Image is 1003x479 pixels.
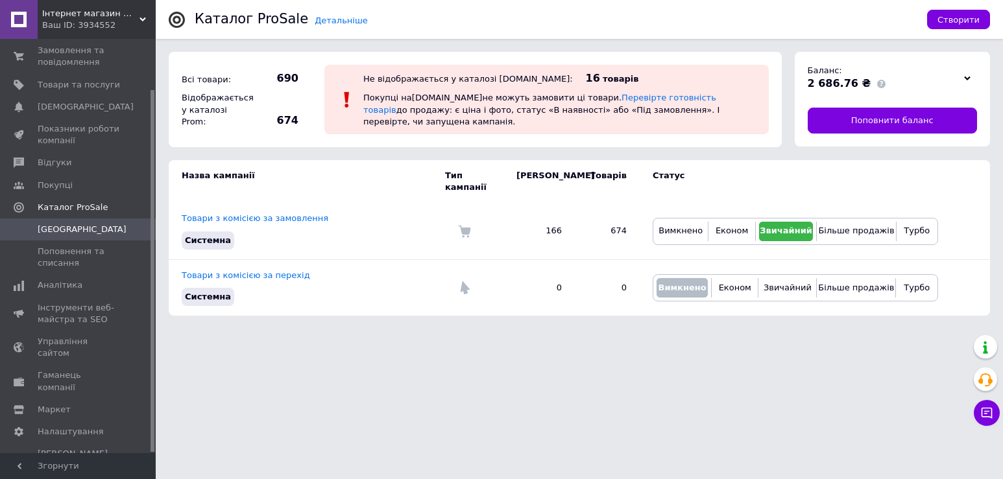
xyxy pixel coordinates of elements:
span: Налаштування [38,426,104,438]
span: Гаманець компанії [38,369,120,393]
button: Вимкнено [657,278,708,298]
span: Аналітика [38,279,82,291]
span: Каталог ProSale [38,202,108,213]
span: Покупці [38,180,73,191]
button: Звичайний [759,222,814,241]
span: 2 686.76 ₴ [808,77,871,89]
span: Вимкнено [659,226,703,235]
td: 0 [503,259,575,316]
div: Ваш ID: 3934552 [42,19,156,31]
div: Відображається у каталозі Prom: [178,89,250,131]
span: [GEOGRAPHIC_DATA] [38,224,127,235]
span: Товари та послуги [38,79,120,91]
span: Інтернет магазин WOWShop [42,8,139,19]
button: Більше продажів [820,278,892,298]
span: Створити [937,15,980,25]
span: Маркет [38,404,71,415]
span: Економ [719,283,751,292]
img: Комісія за перехід [458,281,471,294]
div: Всі товари: [178,71,250,89]
button: Економ [712,222,751,241]
button: Економ [715,278,755,298]
td: 0 [575,259,640,316]
img: Комісія за замовлення [458,225,471,238]
a: Товари з комісією за перехід [182,270,310,280]
a: Перевірте готовність товарів [363,93,716,114]
span: товарів [603,74,638,84]
span: 674 [253,113,298,128]
span: Турбо [904,226,930,235]
span: Вимкнено [658,283,706,292]
span: Баланс: [808,65,842,75]
span: Економ [716,226,748,235]
span: Звичайний [764,283,812,292]
span: Інструменти веб-майстра та SEO [38,302,120,325]
span: Поповнити баланс [851,115,934,126]
span: Більше продажів [818,226,894,235]
span: 16 [586,72,600,84]
span: Управління сайтом [38,336,120,359]
span: Системна [185,235,231,245]
span: Показники роботи компанії [38,123,120,146]
span: Звичайний [760,226,812,235]
button: Турбо [900,222,934,241]
img: :exclamation: [337,90,357,110]
span: Замовлення та повідомлення [38,45,120,68]
td: Товарів [575,160,640,203]
td: 166 [503,203,575,259]
span: Більше продажів [818,283,894,292]
button: Звичайний [762,278,813,298]
div: Не відображається у каталозі [DOMAIN_NAME]: [363,74,573,84]
span: Відгуки [38,157,71,169]
button: Більше продажів [820,222,892,241]
div: Каталог ProSale [195,12,308,26]
span: Поповнення та списання [38,246,120,269]
td: [PERSON_NAME] [503,160,575,203]
button: Вимкнено [657,222,705,241]
span: Системна [185,292,231,301]
td: 674 [575,203,640,259]
span: Турбо [904,283,930,292]
button: Створити [927,10,990,29]
span: Покупці на [DOMAIN_NAME] не можуть замовити ці товари. до продажу: є ціна і фото, статус «В наявн... [363,93,719,126]
button: Чат з покупцем [974,400,1000,426]
span: [DEMOGRAPHIC_DATA] [38,101,134,113]
span: 690 [253,71,298,86]
a: Поповнити баланс [808,108,978,134]
a: Товари з комісією за замовлення [182,213,328,223]
td: Тип кампанії [445,160,503,203]
td: Статус [640,160,938,203]
td: Назва кампанії [169,160,445,203]
button: Турбо [899,278,934,298]
a: Детальніше [315,16,368,25]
